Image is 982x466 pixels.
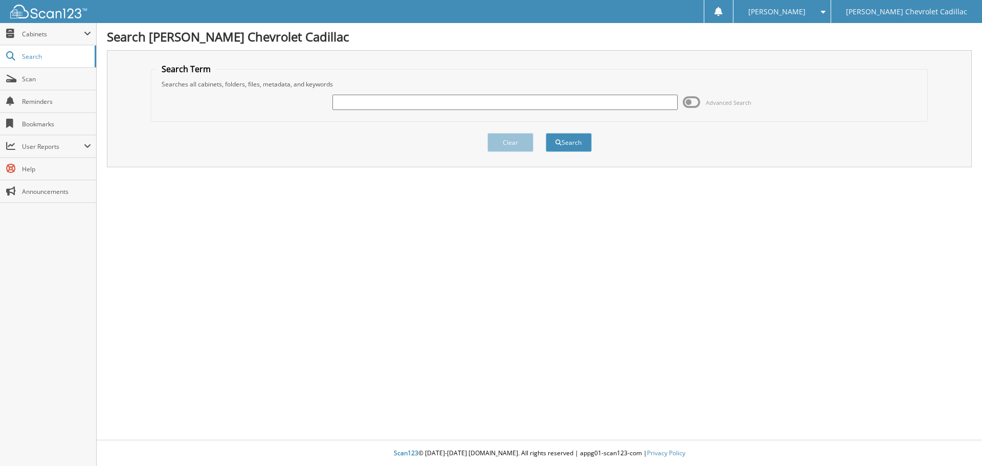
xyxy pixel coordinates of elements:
[748,9,806,15] span: [PERSON_NAME]
[22,120,91,128] span: Bookmarks
[10,5,87,18] img: scan123-logo-white.svg
[22,52,90,61] span: Search
[846,9,967,15] span: [PERSON_NAME] Chevrolet Cadillac
[22,142,84,151] span: User Reports
[97,441,982,466] div: © [DATE]-[DATE] [DOMAIN_NAME]. All rights reserved | appg01-scan123-com |
[22,97,91,106] span: Reminders
[157,80,923,88] div: Searches all cabinets, folders, files, metadata, and keywords
[107,28,972,45] h1: Search [PERSON_NAME] Chevrolet Cadillac
[157,63,216,75] legend: Search Term
[22,30,84,38] span: Cabinets
[647,449,685,457] a: Privacy Policy
[22,165,91,173] span: Help
[394,449,418,457] span: Scan123
[487,133,533,152] button: Clear
[22,75,91,83] span: Scan
[22,187,91,196] span: Announcements
[546,133,592,152] button: Search
[706,99,751,106] span: Advanced Search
